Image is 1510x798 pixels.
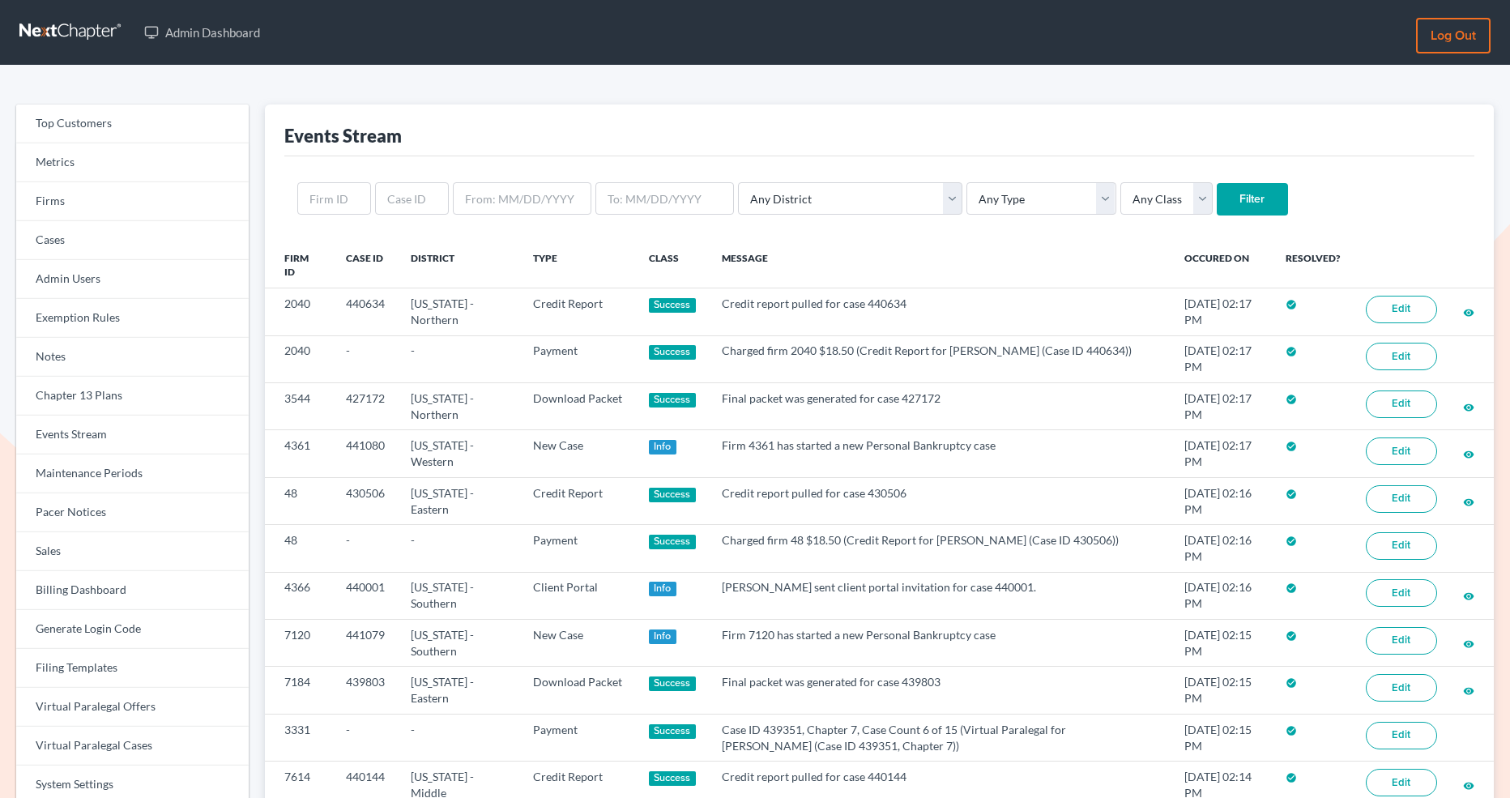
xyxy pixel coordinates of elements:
[520,288,636,335] td: Credit Report
[265,667,333,714] td: 7184
[265,477,333,524] td: 48
[709,477,1171,524] td: Credit report pulled for case 430506
[1286,536,1297,547] i: check_circle
[1171,335,1273,382] td: [DATE] 02:17 PM
[398,477,520,524] td: [US_STATE] - Eastern
[520,667,636,714] td: Download Packet
[16,493,249,532] a: Pacer Notices
[1286,772,1297,783] i: check_circle
[649,629,676,644] div: Info
[265,572,333,619] td: 4366
[649,345,696,360] div: Success
[265,335,333,382] td: 2040
[265,430,333,477] td: 4361
[1171,572,1273,619] td: [DATE] 02:16 PM
[16,260,249,299] a: Admin Users
[1366,390,1437,418] a: Edit
[520,525,636,572] td: Payment
[398,714,520,761] td: -
[398,620,520,667] td: [US_STATE] - Southern
[709,525,1171,572] td: Charged firm 48 $18.50 (Credit Report for [PERSON_NAME] (Case ID 430506))
[398,430,520,477] td: [US_STATE] - Western
[709,383,1171,430] td: Final packet was generated for case 427172
[333,430,398,477] td: 441080
[375,182,449,215] input: Case ID
[649,440,676,454] div: Info
[520,335,636,382] td: Payment
[1171,430,1273,477] td: [DATE] 02:17 PM
[649,771,696,786] div: Success
[297,182,371,215] input: Firm ID
[649,298,696,313] div: Success
[1366,437,1437,465] a: Edit
[333,383,398,430] td: 427172
[1171,288,1273,335] td: [DATE] 02:17 PM
[265,241,333,288] th: Firm ID
[398,525,520,572] td: -
[1286,582,1297,594] i: check_circle
[520,241,636,288] th: Type
[520,477,636,524] td: Credit Report
[1366,722,1437,749] a: Edit
[709,714,1171,761] td: Case ID 439351, Chapter 7, Case Count 6 of 15 (Virtual Paralegal for [PERSON_NAME] (Case ID 43935...
[1366,627,1437,655] a: Edit
[1286,346,1297,357] i: check_circle
[1171,525,1273,572] td: [DATE] 02:16 PM
[1463,638,1474,650] i: visibility
[1463,683,1474,697] a: visibility
[1463,588,1474,602] a: visibility
[265,383,333,430] td: 3544
[398,288,520,335] td: [US_STATE] - Northern
[1286,489,1297,500] i: check_circle
[398,572,520,619] td: [US_STATE] - Southern
[333,667,398,714] td: 439803
[1463,402,1474,413] i: visibility
[649,676,696,691] div: Success
[1286,725,1297,736] i: check_circle
[16,338,249,377] a: Notes
[709,620,1171,667] td: Firm 7120 has started a new Personal Bankruptcy case
[1366,579,1437,607] a: Edit
[709,430,1171,477] td: Firm 4361 has started a new Personal Bankruptcy case
[1463,778,1474,792] a: visibility
[1463,497,1474,508] i: visibility
[1171,714,1273,761] td: [DATE] 02:15 PM
[520,383,636,430] td: Download Packet
[1416,18,1491,53] a: Log out
[16,571,249,610] a: Billing Dashboard
[709,572,1171,619] td: [PERSON_NAME] sent client portal invitation for case 440001.
[333,620,398,667] td: 441079
[16,221,249,260] a: Cases
[649,535,696,549] div: Success
[16,105,249,143] a: Top Customers
[333,714,398,761] td: -
[16,649,249,688] a: Filing Templates
[1463,307,1474,318] i: visibility
[16,727,249,766] a: Virtual Paralegal Cases
[16,688,249,727] a: Virtual Paralegal Offers
[1366,769,1437,796] a: Edit
[16,454,249,493] a: Maintenance Periods
[1273,241,1353,288] th: Resolved?
[1171,667,1273,714] td: [DATE] 02:15 PM
[649,488,696,502] div: Success
[1366,296,1437,323] a: Edit
[1171,477,1273,524] td: [DATE] 02:16 PM
[1463,780,1474,792] i: visibility
[595,182,734,215] input: To: MM/DD/YYYY
[16,532,249,571] a: Sales
[1463,494,1474,508] a: visibility
[284,124,402,147] div: Events Stream
[1463,636,1474,650] a: visibility
[649,582,676,596] div: Info
[265,288,333,335] td: 2040
[16,182,249,221] a: Firms
[649,724,696,739] div: Success
[709,335,1171,382] td: Charged firm 2040 $18.50 (Credit Report for [PERSON_NAME] (Case ID 440634))
[333,525,398,572] td: -
[520,620,636,667] td: New Case
[1286,677,1297,689] i: check_circle
[16,416,249,454] a: Events Stream
[1463,591,1474,602] i: visibility
[398,335,520,382] td: -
